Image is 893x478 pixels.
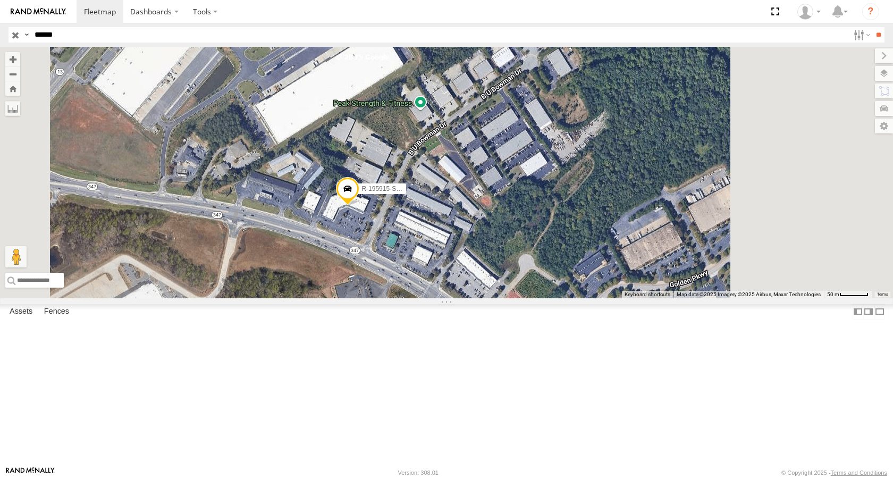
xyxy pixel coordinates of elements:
[853,304,863,320] label: Dock Summary Table to the Left
[5,101,20,116] label: Measure
[794,4,824,20] div: Christopher Pfohl
[11,8,66,15] img: rand-logo.svg
[877,292,888,297] a: Terms (opens in new tab)
[361,185,409,192] span: R-195915-Swing
[5,52,20,66] button: Zoom in
[863,304,874,320] label: Dock Summary Table to the Right
[824,291,872,298] button: Map Scale: 50 m per 51 pixels
[4,304,38,319] label: Assets
[398,469,439,476] div: Version: 308.01
[677,291,821,297] span: Map data ©2025 Imagery ©2025 Airbus, Maxar Technologies
[874,304,885,320] label: Hide Summary Table
[875,119,893,133] label: Map Settings
[6,467,55,478] a: Visit our Website
[5,66,20,81] button: Zoom out
[5,246,27,267] button: Drag Pegman onto the map to open Street View
[827,291,839,297] span: 50 m
[831,469,887,476] a: Terms and Conditions
[625,291,670,298] button: Keyboard shortcuts
[22,27,31,43] label: Search Query
[849,27,872,43] label: Search Filter Options
[5,81,20,96] button: Zoom Home
[781,469,887,476] div: © Copyright 2025 -
[862,3,879,20] i: ?
[39,304,74,319] label: Fences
